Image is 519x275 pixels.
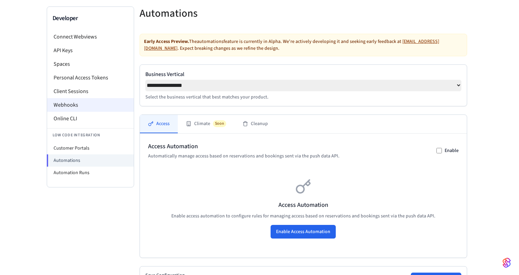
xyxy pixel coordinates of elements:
button: ClimateSoon [178,115,234,133]
button: Access [140,115,178,133]
button: Cleanup [234,115,276,133]
li: Personal Access Tokens [47,71,134,85]
p: Automatically manage access based on reservations and bookings sent via the push data API. [148,153,340,159]
h3: Access Automation [148,200,459,210]
a: [EMAIL_ADDRESS][DOMAIN_NAME] [144,38,439,52]
li: Low Code Integration [47,128,134,142]
p: Enable access automation to configure rules for managing access based on reservations and booking... [148,213,459,219]
li: API Keys [47,44,134,57]
h3: Developer [53,14,128,23]
img: SeamLogoGradient.69752ec5.svg [503,257,511,268]
h5: Automations [140,6,299,20]
li: Connect Webviews [47,30,134,44]
p: Select the business vertical that best matches your product. [145,94,461,101]
li: Client Sessions [47,85,134,98]
label: Enable [445,147,459,154]
span: Soon [213,120,226,127]
label: Business Vertical [145,70,461,78]
li: Customer Portals [47,142,134,154]
li: Online CLI [47,112,134,125]
button: Enable Access Automation [271,225,336,239]
div: The automations feature is currently in Alpha. We're actively developing it and seeking early fee... [140,34,467,56]
strong: Early Access Preview. [144,38,189,45]
li: Webhooks [47,98,134,112]
li: Automations [47,154,134,167]
li: Spaces [47,57,134,71]
li: Automation Runs [47,167,134,179]
h2: Access Automation [148,142,340,151]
